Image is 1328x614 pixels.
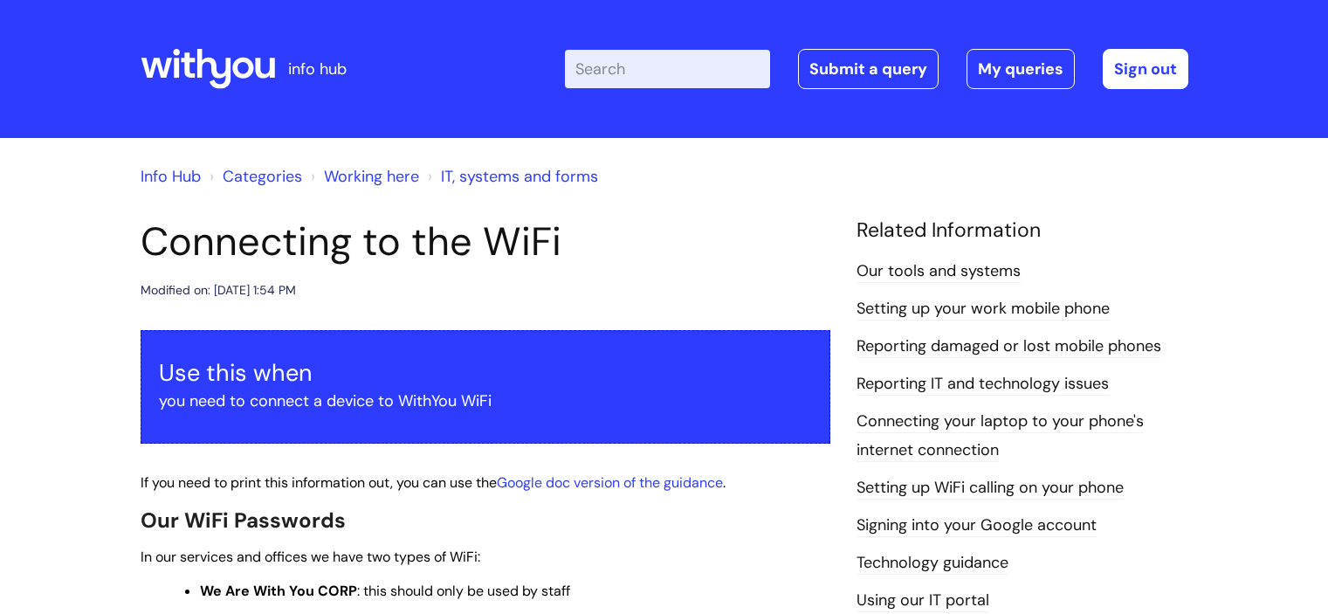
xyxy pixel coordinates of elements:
[288,55,347,83] p: info hub
[565,49,1188,89] div: | -
[200,582,570,600] span: : this should only be used by staff
[857,477,1124,500] a: Setting up WiFi calling on your phone
[857,410,1144,461] a: Connecting your laptop to your phone's internet connection
[857,218,1188,243] h4: Related Information
[141,166,201,187] a: Info Hub
[857,335,1161,358] a: Reporting damaged or lost mobile phones
[565,50,770,88] input: Search
[857,298,1110,321] a: Setting up your work mobile phone
[141,279,296,301] div: Modified on: [DATE] 1:54 PM
[857,514,1097,537] a: Signing into your Google account
[324,166,419,187] a: Working here
[223,166,302,187] a: Categories
[141,507,346,534] span: Our WiFi Passwords
[141,473,726,492] span: If you need to print this information out, you can use the .
[798,49,939,89] a: Submit a query
[441,166,598,187] a: IT, systems and forms
[159,359,812,387] h3: Use this when
[1103,49,1188,89] a: Sign out
[967,49,1075,89] a: My queries
[857,373,1109,396] a: Reporting IT and technology issues
[141,218,830,266] h1: Connecting to the WiFi
[205,162,302,190] li: Solution home
[857,260,1021,283] a: Our tools and systems
[159,387,812,415] p: you need to connect a device to WithYou WiFi
[306,162,419,190] li: Working here
[857,590,989,612] a: Using our IT portal
[141,548,480,566] span: In our services and offices we have two types of WiFi:
[857,552,1008,575] a: Technology guidance
[497,473,723,492] a: Google doc version of the guidance
[423,162,598,190] li: IT, systems and forms
[200,582,357,600] strong: We Are With You CORP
